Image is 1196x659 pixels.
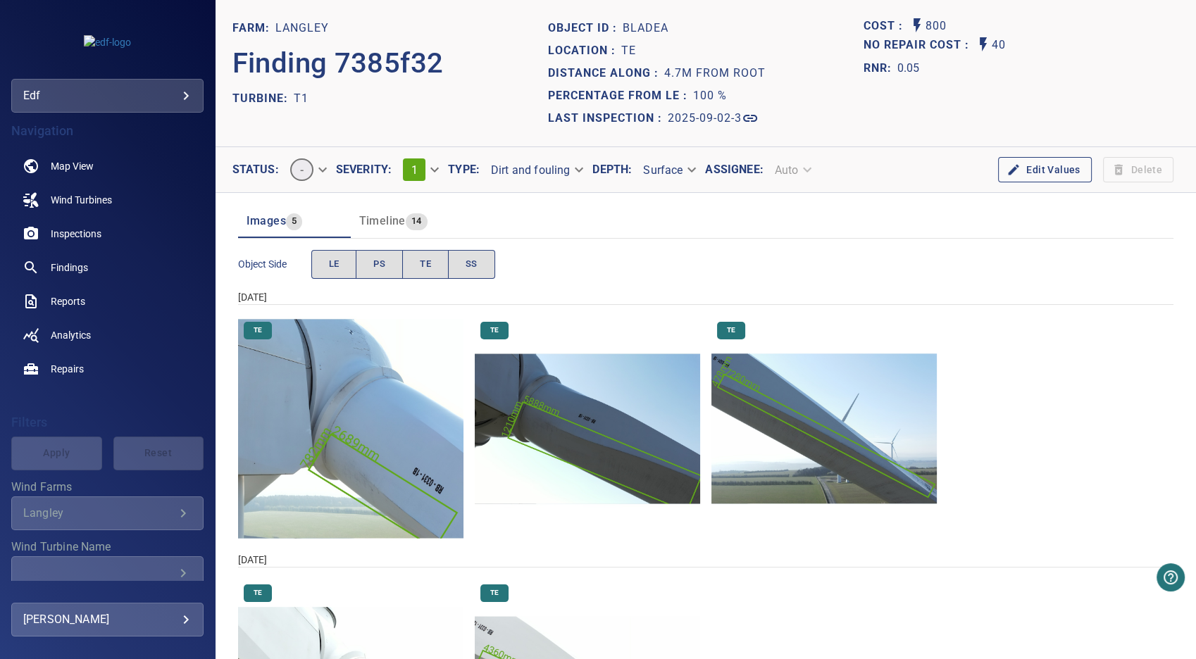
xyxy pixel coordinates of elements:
img: edf-logo [84,35,131,49]
label: Status : [232,164,279,175]
span: Findings [51,261,88,275]
span: Wind Turbines [51,193,112,207]
p: Distance along : [548,65,664,82]
button: SS [448,250,495,279]
p: TURBINE: [232,90,294,107]
span: SS [466,256,478,272]
label: Assignee : [705,164,763,175]
p: 800 [926,17,947,36]
p: FARM: [232,20,275,37]
p: 40 [992,36,1006,55]
p: Percentage from LE : [548,87,693,104]
span: Repairs [51,362,84,376]
p: 0.05 [897,60,920,77]
span: TE [482,325,507,335]
button: PS [356,250,403,279]
a: map noActive [11,149,204,183]
div: Wind Turbine Name [11,556,204,590]
img: Langley/T1/2025-04-08-1/2025-04-08-1/image91wp98.jpg [475,316,700,541]
label: Wind Farms [11,482,204,493]
div: [DATE] [238,553,1173,567]
span: TE [245,325,270,335]
img: Langley/T1/2025-04-08-1/2025-04-08-1/image92wp99.jpg [711,316,937,541]
h4: Navigation [11,124,204,138]
p: Langley [275,20,329,37]
svg: Auto No Repair Cost [975,36,992,53]
div: [PERSON_NAME] [23,608,192,631]
label: Wind Turbine Name [11,541,204,553]
p: bladeA [623,20,668,37]
div: 1 [392,153,448,187]
h4: Filters [11,415,204,429]
span: Projected additional costs incurred by waiting 1 year to repair. This is a function of possible i... [864,36,975,55]
div: objectSide [311,250,495,279]
img: Langley/T1/2025-04-08-1/2025-04-08-1/image90wp97.jpg [238,316,463,541]
span: PS [373,256,385,272]
svg: Auto Cost [909,17,926,34]
h1: No Repair Cost : [864,39,975,52]
h1: RNR: [864,60,897,77]
span: TE [718,325,744,335]
a: reports noActive [11,284,204,318]
span: Object Side [238,257,311,271]
label: Depth : [592,164,632,175]
div: edf [23,84,192,107]
div: edf [11,79,204,113]
div: [DATE] [238,290,1173,304]
p: TE [621,42,636,59]
span: Timeline [359,214,406,227]
label: Type : [448,164,480,175]
span: LE [329,256,340,272]
span: - [292,163,312,177]
p: T1 [294,90,309,107]
span: TE [420,256,431,272]
h1: Cost : [864,20,909,33]
span: 5 [286,213,302,230]
span: 1 [411,163,418,177]
p: 2025-09-02-3 [668,110,742,127]
a: repairs noActive [11,352,204,386]
div: Auto [764,158,821,182]
span: Images [247,214,286,227]
div: Wind Farms [11,496,204,530]
span: 14 [406,213,428,230]
span: Reports [51,294,85,308]
div: Dirt and fouling [480,158,592,182]
a: findings noActive [11,251,204,284]
a: 2025-09-02-3 [668,110,759,127]
span: TE [245,588,270,598]
div: - [279,153,336,187]
span: The ratio of the additional incurred cost of repair in 1 year and the cost of repairing today. Fi... [864,57,920,80]
button: TE [402,250,449,279]
a: windturbines noActive [11,183,204,217]
button: LE [311,250,357,279]
p: Object ID : [548,20,623,37]
a: inspections noActive [11,217,204,251]
p: Finding 7385f32 [232,42,444,84]
span: Inspections [51,227,101,241]
span: TE [482,588,507,598]
div: Langley [23,506,175,520]
p: 100 % [693,87,727,104]
label: Severity : [336,164,392,175]
p: 4.7m from root [664,65,766,82]
span: The base labour and equipment costs to repair the finding. Does not include the loss of productio... [864,17,909,36]
div: Surface [632,158,705,182]
span: Analytics [51,328,91,342]
button: Edit Values [998,157,1091,183]
span: Map View [51,159,94,173]
p: Location : [548,42,621,59]
p: Last Inspection : [548,110,668,127]
a: analytics noActive [11,318,204,352]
